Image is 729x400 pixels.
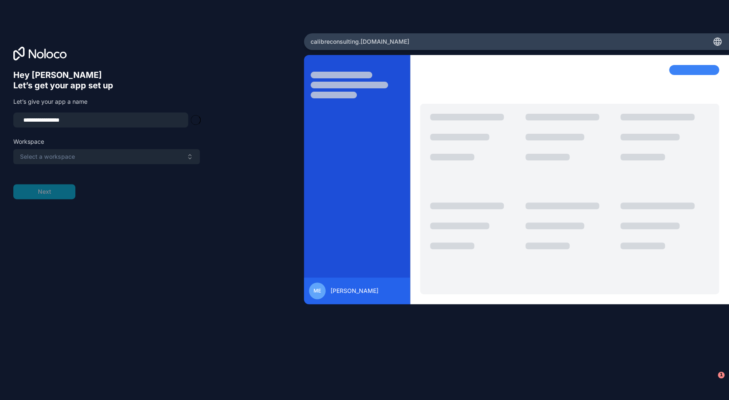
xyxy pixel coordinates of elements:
button: Select Button [13,149,200,164]
span: 1 [718,372,724,378]
h6: Let’s get your app set up [13,80,200,91]
span: Select a workspace [20,152,75,161]
iframe: Intercom live chat [701,372,721,392]
span: ME [313,287,321,294]
span: [PERSON_NAME] [331,287,378,295]
span: Workspace [13,137,200,146]
span: calibreconsulting .[DOMAIN_NAME] [311,37,409,46]
h6: Hey [PERSON_NAME] [13,70,200,80]
p: Let’s give your app a name [13,97,200,106]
